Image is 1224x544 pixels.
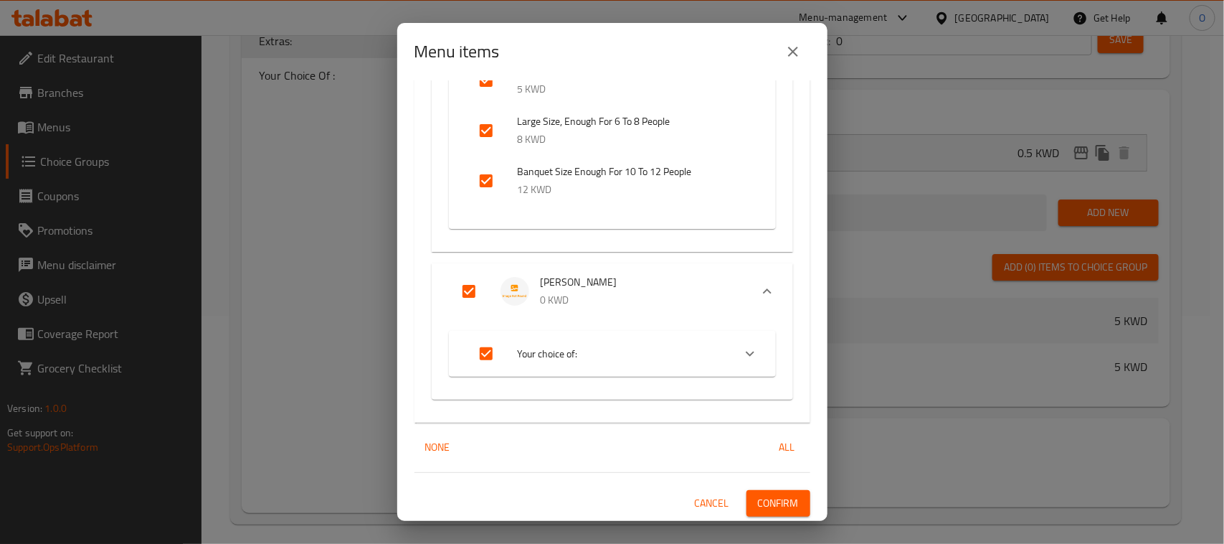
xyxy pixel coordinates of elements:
button: None [414,434,460,461]
span: Cancel [695,494,729,512]
p: 12 KWD [518,181,747,199]
div: Expand [432,319,793,400]
p: 5 KWD [518,80,747,98]
button: All [764,434,810,461]
span: [PERSON_NAME] [541,273,739,291]
p: 8 KWD [518,131,747,149]
div: Expand [449,331,776,377]
span: None [420,439,455,456]
div: Expand [432,263,793,319]
h2: Menu items [414,40,500,63]
span: Banquet Size Enough For 10 To 12 People [518,163,747,181]
span: Your choice of: [518,345,721,363]
p: 0 KWD [541,291,739,309]
button: Confirm [746,490,810,517]
button: close [776,34,810,69]
span: All [770,439,805,456]
span: Large Size, Enough For 6 To 8 People [518,113,747,131]
button: Cancel [689,490,735,517]
img: Kunafa Ben Naren [500,277,529,306]
span: Confirm [758,494,799,512]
